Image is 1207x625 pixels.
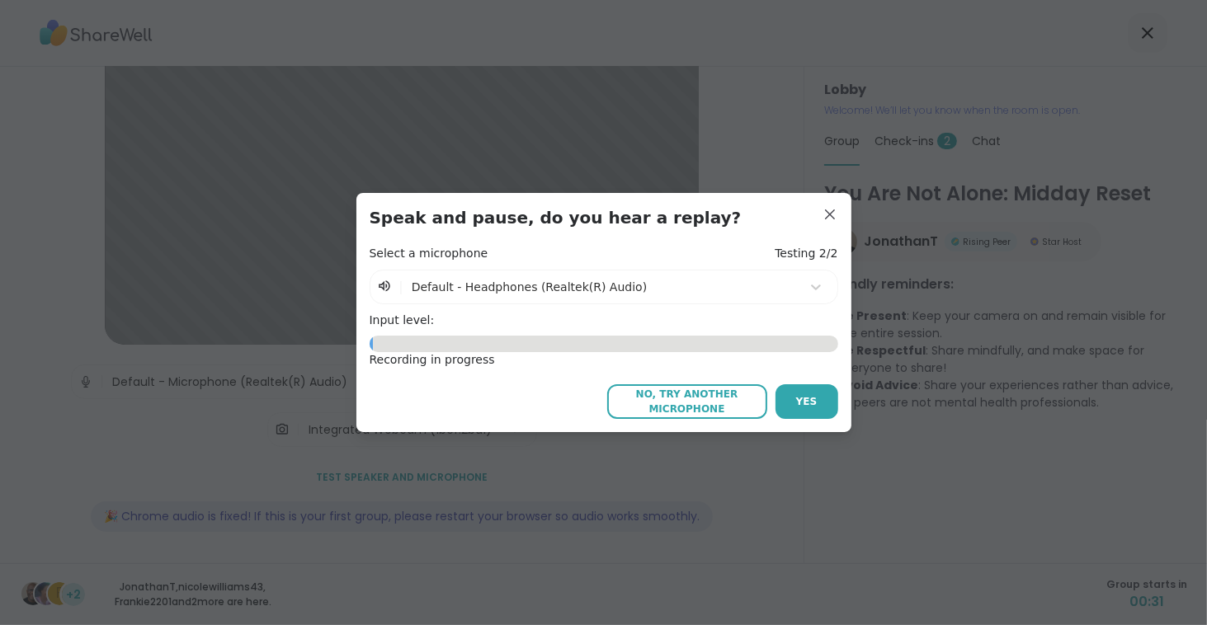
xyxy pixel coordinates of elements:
h3: Speak and pause, do you hear a replay? [370,206,838,229]
h4: Select a microphone [370,246,488,262]
button: Yes [776,384,838,419]
h4: Testing 2/2 [775,246,837,262]
div: Recording in progress [370,352,838,369]
h4: Input level: [370,312,838,329]
span: Yes [796,394,818,409]
span: | [398,277,403,297]
button: No, try another microphone [607,384,767,419]
span: No, try another microphone [615,387,759,416]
